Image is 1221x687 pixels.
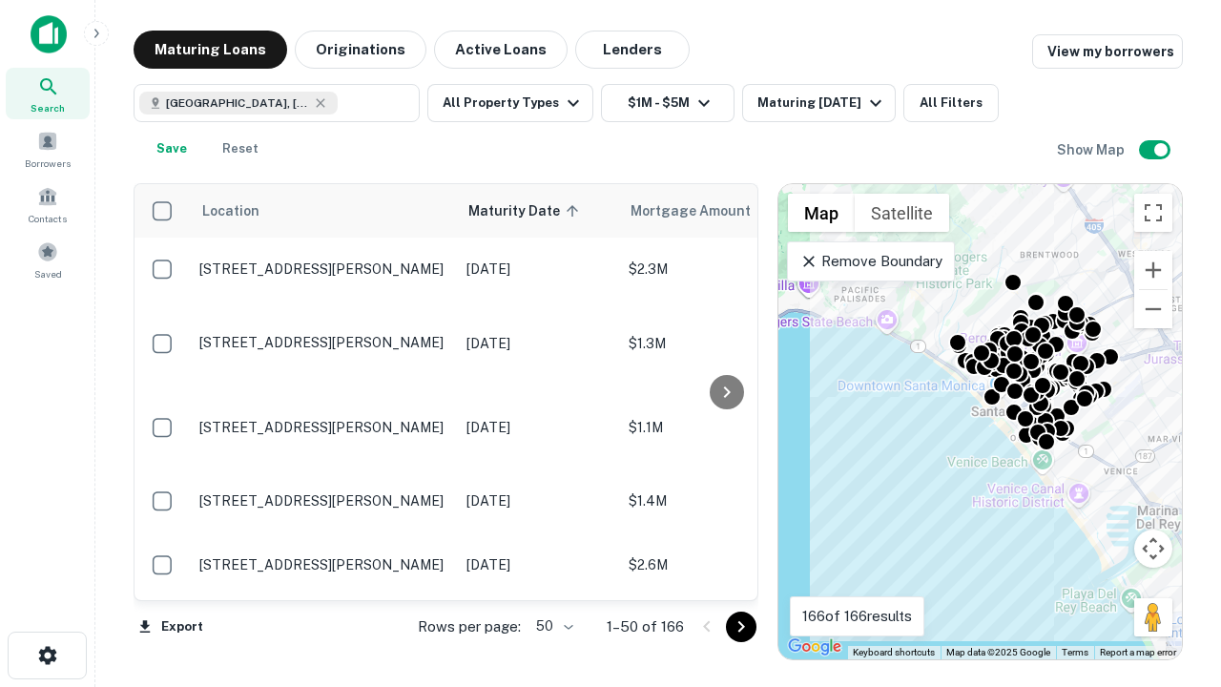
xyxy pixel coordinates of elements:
p: [DATE] [466,490,610,511]
img: Google [783,635,846,659]
div: 50 [528,613,576,640]
a: Report a map error [1100,647,1176,657]
p: Rows per page: [418,615,521,638]
p: $1.3M [629,333,819,354]
h6: Show Map [1057,139,1128,160]
button: Reset [210,130,271,168]
button: Originations [295,31,426,69]
a: Saved [6,234,90,285]
p: [STREET_ADDRESS][PERSON_NAME] [199,260,447,278]
button: All Filters [903,84,999,122]
span: Mortgage Amount [631,199,776,222]
p: [DATE] [466,333,610,354]
button: Keyboard shortcuts [853,646,935,659]
button: Zoom out [1134,290,1172,328]
th: Mortgage Amount [619,184,829,238]
div: Maturing [DATE] [757,92,887,114]
span: Maturity Date [468,199,585,222]
p: [STREET_ADDRESS][PERSON_NAME] [199,492,447,510]
button: Lenders [575,31,690,69]
button: Show street map [788,194,855,232]
button: Maturing Loans [134,31,287,69]
p: Remove Boundary [799,250,942,273]
p: $1.1M [629,417,819,438]
span: [GEOGRAPHIC_DATA], [GEOGRAPHIC_DATA], [GEOGRAPHIC_DATA] [166,94,309,112]
a: Terms [1062,647,1088,657]
a: Open this area in Google Maps (opens a new window) [783,635,846,659]
p: $2.3M [629,259,819,280]
p: [STREET_ADDRESS][PERSON_NAME] [199,556,447,573]
p: 166 of 166 results [802,605,912,628]
button: Go to next page [726,612,756,642]
iframe: Chat Widget [1126,534,1221,626]
img: capitalize-icon.png [31,15,67,53]
th: Location [190,184,457,238]
p: [DATE] [466,554,610,575]
a: View my borrowers [1032,34,1183,69]
a: Borrowers [6,123,90,175]
button: Export [134,613,208,641]
span: Contacts [29,211,67,226]
span: Borrowers [25,156,71,171]
button: All Property Types [427,84,593,122]
p: [STREET_ADDRESS][PERSON_NAME] [199,419,447,436]
span: Saved [34,266,62,281]
button: Active Loans [434,31,568,69]
button: Maturing [DATE] [742,84,896,122]
a: Search [6,68,90,119]
p: [STREET_ADDRESS][PERSON_NAME] [199,334,447,351]
th: Maturity Date [457,184,619,238]
button: $1M - $5M [601,84,735,122]
span: Location [201,199,259,222]
button: Save your search to get updates of matches that match your search criteria. [141,130,202,168]
p: 1–50 of 166 [607,615,684,638]
p: $1.4M [629,490,819,511]
p: [DATE] [466,259,610,280]
button: Zoom in [1134,251,1172,289]
button: Toggle fullscreen view [1134,194,1172,232]
button: Show satellite imagery [855,194,949,232]
p: [DATE] [466,417,610,438]
button: Map camera controls [1134,530,1172,568]
span: Map data ©2025 Google [946,647,1050,657]
p: $2.6M [629,554,819,575]
div: 0 0 [778,184,1182,659]
a: Contacts [6,178,90,230]
span: Search [31,100,65,115]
